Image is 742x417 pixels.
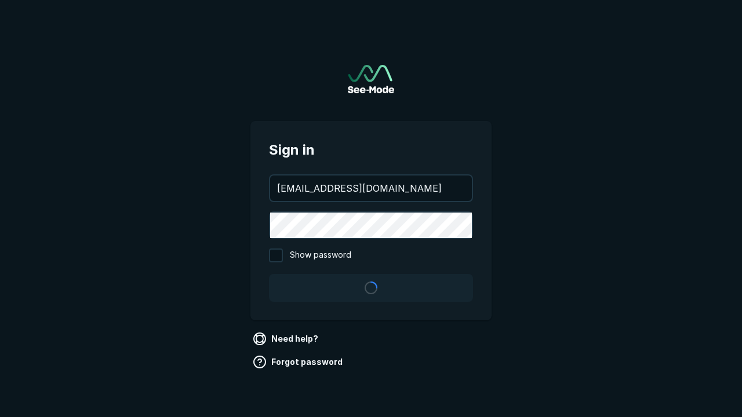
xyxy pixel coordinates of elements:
a: Go to sign in [348,65,394,93]
img: See-Mode Logo [348,65,394,93]
span: Show password [290,248,351,262]
span: Sign in [269,140,473,160]
input: your@email.com [270,175,472,201]
a: Need help? [250,330,323,348]
a: Forgot password [250,353,347,371]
